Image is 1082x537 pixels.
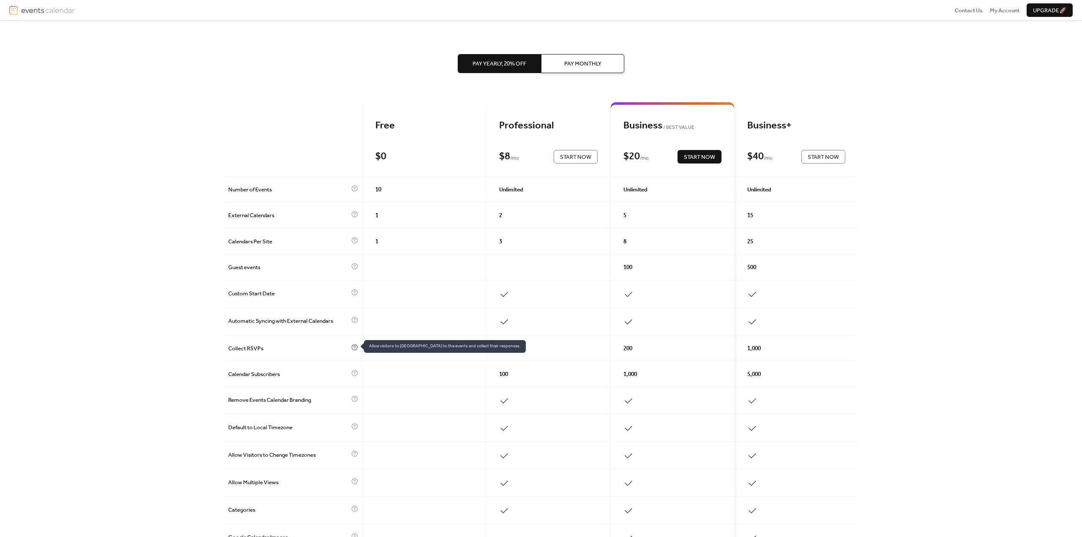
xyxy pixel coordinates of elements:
[375,120,473,132] div: Free
[623,370,637,379] span: 1,000
[228,506,349,516] span: Categories
[747,344,761,353] span: 1,000
[228,237,349,246] span: Calendars Per Site
[228,451,349,461] span: Allow Visitors to Change Timezones
[764,154,773,163] span: / mo
[623,263,632,272] span: 100
[228,289,349,300] span: Custom Start Date
[375,237,378,246] span: 1
[375,185,381,194] span: 10
[375,150,386,163] div: $ 0
[499,237,502,246] span: 3
[228,263,349,272] span: Guest events
[228,211,349,220] span: External Calendars
[990,6,1019,15] span: My Account
[228,317,349,327] span: Automatic Syncing with External Calendars
[1027,3,1073,17] button: Upgrade🚀
[364,340,526,353] span: Allow visitors to [GEOGRAPHIC_DATA] to the events and collect their responses.
[640,154,649,163] span: / mo
[955,6,983,14] a: Contact Us
[228,185,349,194] span: Number of Events
[499,370,508,379] span: 100
[623,237,626,246] span: 8
[554,150,598,164] button: Start Now
[228,423,349,433] span: Default to Local Timezone
[458,54,541,73] button: Pay Yearly, 20% off
[623,344,632,353] span: 200
[747,237,753,246] span: 25
[623,120,721,132] div: Business
[684,153,715,161] span: Start Now
[21,5,75,15] img: logotype
[499,120,597,132] div: Professional
[228,478,349,488] span: Allow Multiple Views
[801,150,845,164] button: Start Now
[9,5,18,15] img: logo
[623,150,640,163] div: $ 20
[228,344,349,353] span: Collect RSVPs
[541,54,624,73] button: Pay Monthly
[564,60,601,68] span: Pay Monthly
[747,150,764,163] div: $ 40
[623,211,626,220] span: 5
[1033,6,1066,15] span: Upgrade 🚀
[560,153,591,161] span: Start Now
[228,396,349,406] span: Remove Events Calendar Branding
[510,154,519,163] span: / mo
[228,370,349,379] span: Calendar Subscribers
[808,153,839,161] span: Start Now
[473,60,526,68] span: Pay Yearly, 20% off
[747,120,845,132] div: Business+
[499,211,502,220] span: 2
[990,6,1019,14] a: My Account
[678,150,721,164] button: Start Now
[747,211,753,220] span: 15
[499,185,523,194] span: Unlimited
[499,344,505,353] span: 50
[375,211,378,220] span: 1
[499,150,510,163] div: $ 8
[747,370,761,379] span: 5,000
[747,185,771,194] span: Unlimited
[747,263,756,272] span: 500
[662,123,695,132] span: BEST VALUE
[955,6,983,15] span: Contact Us
[623,185,648,194] span: Unlimited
